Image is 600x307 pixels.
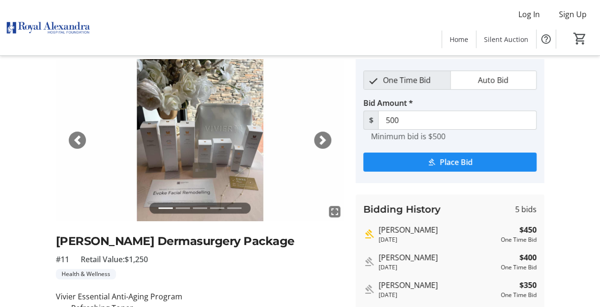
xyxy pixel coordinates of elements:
[450,34,468,44] span: Home
[519,279,537,291] strong: $350
[379,252,497,263] div: [PERSON_NAME]
[440,156,473,168] span: Place Bid
[537,30,556,49] button: Help
[484,34,528,44] span: Silent Auction
[379,235,497,244] div: [DATE]
[501,235,537,244] div: One Time Bid
[6,4,91,51] img: Royal Alexandra Hospital Foundation's Logo
[519,252,537,263] strong: $400
[371,132,445,141] tr-hint: Minimum bid is $500
[363,111,379,130] span: $
[519,224,537,235] strong: $450
[363,202,441,216] h3: Bidding History
[379,291,497,299] div: [DATE]
[377,71,436,89] span: One Time Bid
[56,254,69,265] span: #11
[56,291,345,302] p: Vivier Essential Anti-Aging Program
[363,97,413,109] label: Bid Amount *
[363,153,537,172] button: Place Bid
[56,269,116,279] tr-label-badge: Health & Wellness
[559,9,587,20] span: Sign Up
[81,254,148,265] span: Retail Value: $1,250
[379,263,497,272] div: [DATE]
[379,279,497,291] div: [PERSON_NAME]
[379,224,497,235] div: [PERSON_NAME]
[551,7,594,22] button: Sign Up
[363,284,375,295] mat-icon: Outbid
[56,233,345,250] h2: [PERSON_NAME] Dermasurgery Package
[515,204,537,215] span: 5 bids
[442,31,476,48] a: Home
[56,59,345,221] img: Image
[501,263,537,272] div: One Time Bid
[472,71,514,89] span: Auto Bid
[363,228,375,240] mat-icon: Highest bid
[511,7,547,22] button: Log In
[501,291,537,299] div: One Time Bid
[571,30,589,47] button: Cart
[518,9,540,20] span: Log In
[476,31,536,48] a: Silent Auction
[363,256,375,267] mat-icon: Outbid
[329,206,340,217] mat-icon: fullscreen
